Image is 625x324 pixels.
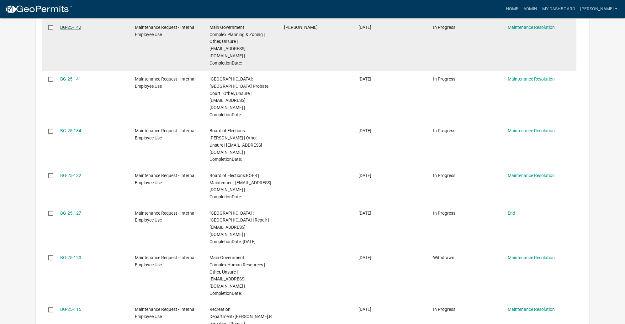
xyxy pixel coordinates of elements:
a: BG-25-141 [60,76,81,81]
span: Maintenance Request - Internal Employee Use [135,173,195,185]
a: Maintenance Resolution [508,173,555,178]
span: Maintenance Request - Internal Employee Use [135,255,195,267]
span: In Progress [433,211,455,216]
span: Board of Elections:BOER | Maintenace | pmetz@madisonco.us | CompletionDate: [209,173,271,199]
a: [PERSON_NAME] [578,3,620,15]
a: Maintenance Resolution [508,307,555,312]
span: Maintenance Request - Internal Employee Use [135,211,195,223]
a: Maintenance Resolution [508,128,555,133]
a: BG-25-127 [60,211,81,216]
a: Maintenance Resolution [508,76,555,81]
a: BG-25-132 [60,173,81,178]
span: In Progress [433,128,455,133]
span: 09/23/2025 [358,307,371,312]
span: 10/02/2025 [358,211,371,216]
span: 10/07/2025 [358,173,371,178]
span: Melissa Payne [284,25,318,30]
a: BG-25-120 [60,255,81,260]
span: Maintenance Request - Internal Employee Use [135,25,195,37]
span: Main Government Complex:Human Resources | Other, Unsure | cstephen@madisonco.us | CompletionDate: [209,255,265,296]
span: Withdrawn [433,255,454,260]
a: My Dashboard [540,3,578,15]
span: Senior Center Building :Madison County Senior Center | Repair | pmetz@madisonco.us | CompletionDa... [209,211,269,244]
span: Board of Elections:BOER | Other, Unsure | tgibson@madisonco.us | CompletionDate: [209,128,262,162]
a: Maintenance Resolution [508,255,555,260]
a: Admin [521,3,540,15]
a: BG-25-115 [60,307,81,312]
span: In Progress [433,25,455,30]
span: Main Government Complex:Planning & Zoning | Other, Unsure | cstephen@madisonco.us | CompletionDate: [209,25,265,65]
a: Home [503,3,521,15]
span: In Progress [433,307,455,312]
a: BG-25-142 [60,25,81,30]
span: Maintenance Request - Internal Employee Use [135,128,195,140]
span: In Progress [433,76,455,81]
span: 10/14/2025 [358,76,371,81]
span: 09/29/2025 [358,255,371,260]
a: End [508,211,515,216]
span: In Progress [433,173,455,178]
span: Maintenance Request - Internal Employee Use [135,76,195,89]
a: BG-25-134 [60,128,81,133]
a: Maintenance Resolution [508,25,555,30]
span: Main Government Complex:Madison County Probate Court | Other, Unsure | tgibson@madisonco.us | Com... [209,76,268,117]
span: Maintenance Request - Internal Employee Use [135,307,195,319]
span: 10/14/2025 [358,25,371,30]
span: 10/08/2025 [358,128,371,133]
